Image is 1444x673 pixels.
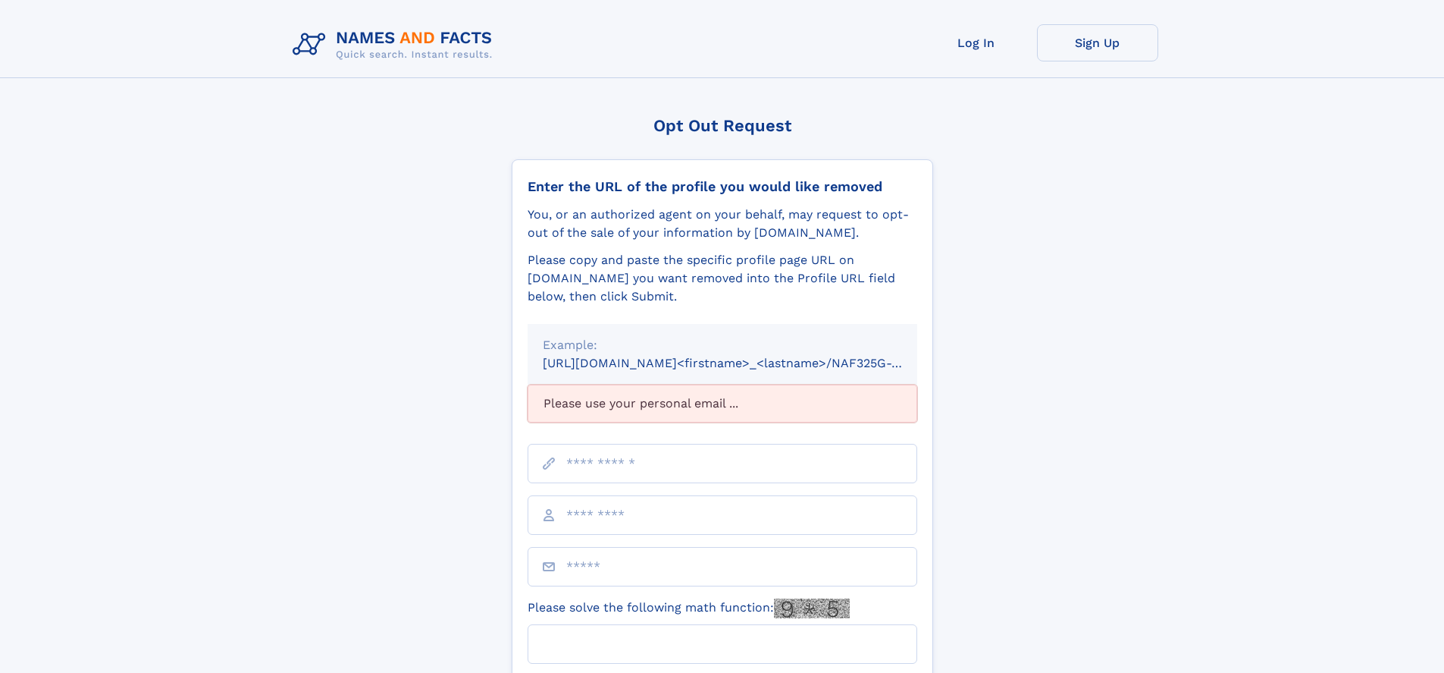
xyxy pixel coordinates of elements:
img: Logo Names and Facts [287,24,505,65]
div: Please copy and paste the specific profile page URL on [DOMAIN_NAME] you want removed into the Pr... [528,251,917,306]
small: [URL][DOMAIN_NAME]<firstname>_<lastname>/NAF325G-xxxxxxxx [543,356,946,370]
a: Sign Up [1037,24,1158,61]
div: Example: [543,336,902,354]
a: Log In [916,24,1037,61]
div: Enter the URL of the profile you would like removed [528,178,917,195]
div: Opt Out Request [512,116,933,135]
div: Please use your personal email ... [528,385,917,423]
label: Please solve the following math function: [528,599,850,618]
div: You, or an authorized agent on your behalf, may request to opt-out of the sale of your informatio... [528,206,917,242]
